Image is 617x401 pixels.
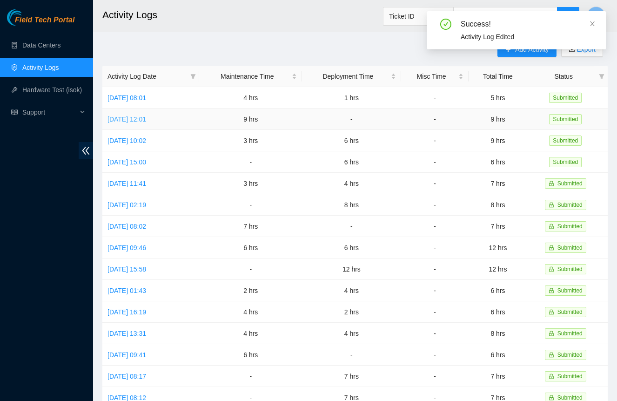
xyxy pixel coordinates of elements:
span: lock [549,266,554,272]
td: 7 hrs [469,216,527,237]
td: - [302,344,401,366]
td: - [401,87,469,109]
span: lock [549,288,554,293]
td: 3 hrs [199,130,302,151]
span: Submitted [557,352,583,358]
span: filter [597,69,606,83]
span: Submitted [557,309,583,315]
span: filter [188,69,198,83]
td: 9 hrs [469,130,527,151]
span: Submitted [557,373,583,380]
span: Submitted [557,266,583,272]
td: 6 hrs [469,280,527,301]
td: - [401,109,469,130]
span: Activity Log Date [107,71,187,82]
td: 4 hrs [199,87,302,109]
a: Activity Logs [22,64,59,71]
a: [DATE] 08:02 [107,223,146,230]
td: - [401,344,469,366]
td: 6 hrs [469,301,527,323]
span: double-left [79,142,93,159]
td: 4 hrs [199,323,302,344]
td: - [401,301,469,323]
td: 7 hrs [302,366,401,387]
a: [DATE] 11:41 [107,180,146,187]
td: 7 hrs [199,216,302,237]
span: close [589,20,596,27]
span: Submitted [557,245,583,251]
td: 8 hrs [469,194,527,216]
a: [DATE] 01:43 [107,287,146,294]
td: 2 hrs [199,280,302,301]
div: Activity Log Edited [461,32,595,42]
span: lock [549,202,554,208]
td: - [401,323,469,344]
span: Submitted [557,202,583,208]
td: 12 hrs [469,237,527,258]
span: filter [599,74,604,79]
td: - [401,237,469,258]
span: Status [532,71,595,82]
td: - [401,258,469,280]
td: 12 hrs [302,258,401,280]
td: - [302,216,401,237]
td: - [401,173,469,194]
td: 6 hrs [302,130,401,151]
td: 7 hrs [469,366,527,387]
a: [DATE] 09:46 [107,244,146,251]
span: Submitted [557,180,583,187]
a: Akamai TechnologiesField Tech Portal [7,17,74,29]
td: - [401,366,469,387]
span: filter [190,74,196,79]
a: [DATE] 09:41 [107,351,146,359]
td: 7 hrs [469,173,527,194]
span: C [593,10,599,22]
span: Ticket ID [389,9,448,23]
button: C [587,7,605,25]
td: 6 hrs [302,237,401,258]
td: 6 hrs [469,151,527,173]
span: read [11,109,18,116]
span: Submitted [557,287,583,294]
a: [DATE] 15:58 [107,265,146,273]
a: [DATE] 02:19 [107,201,146,209]
div: Success! [461,19,595,30]
span: Submitted [549,157,582,167]
td: 3 hrs [199,173,302,194]
a: Hardware Test (isok) [22,86,82,94]
span: Submitted [557,223,583,230]
a: [DATE] 08:01 [107,94,146,102]
td: - [401,194,469,216]
td: 6 hrs [199,237,302,258]
button: search [557,7,579,26]
td: 2 hrs [302,301,401,323]
span: lock [549,245,554,251]
span: lock [549,352,554,358]
img: Akamai Technologies [7,9,47,26]
span: Submitted [549,114,582,124]
td: - [401,151,469,173]
a: [DATE] 10:02 [107,137,146,144]
span: Submitted [557,330,583,337]
span: lock [549,374,554,379]
td: 8 hrs [302,194,401,216]
td: - [401,216,469,237]
td: 4 hrs [302,323,401,344]
span: lock [549,395,554,401]
span: Field Tech Portal [15,16,74,25]
span: lock [549,224,554,229]
td: 1 hrs [302,87,401,109]
span: check-circle [440,19,451,30]
span: lock [549,309,554,315]
td: 9 hrs [469,109,527,130]
td: - [199,194,302,216]
td: 9 hrs [199,109,302,130]
td: 6 hrs [199,344,302,366]
a: [DATE] 12:01 [107,116,146,123]
th: Total Time [469,66,527,87]
input: Enter text here... [453,7,557,26]
td: - [302,109,401,130]
td: 4 hrs [302,173,401,194]
td: 4 hrs [302,280,401,301]
span: Submitted [557,394,583,401]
